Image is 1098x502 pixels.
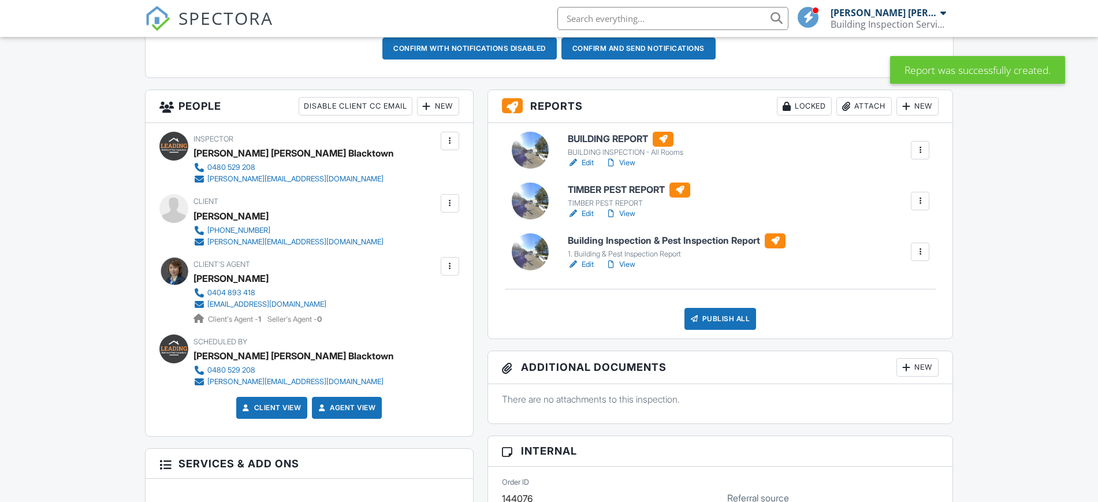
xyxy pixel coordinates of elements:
[488,436,953,466] h3: Internal
[605,208,635,220] a: View
[836,97,892,116] div: Attach
[417,97,459,116] div: New
[896,97,939,116] div: New
[568,233,786,259] a: Building Inspection & Pest Inspection Report 1. Building & Pest Inspection Report
[831,18,946,30] div: Building Inspection Services
[568,183,690,198] h6: TIMBER PEST REPORT
[568,208,594,220] a: Edit
[207,288,255,298] div: 0404 893 418
[193,260,250,269] span: Client's Agent
[193,144,394,162] div: [PERSON_NAME] [PERSON_NAME] Blacktown
[193,347,394,365] div: [PERSON_NAME] [PERSON_NAME] Blacktown
[207,366,255,375] div: 0480 529 208
[488,351,953,384] h3: Additional Documents
[193,173,385,185] a: [PERSON_NAME][EMAIL_ADDRESS][DOMAIN_NAME]
[193,225,384,236] a: [PHONE_NUMBER]
[605,259,635,270] a: View
[896,358,939,377] div: New
[145,16,273,40] a: SPECTORA
[193,299,326,310] a: [EMAIL_ADDRESS][DOMAIN_NAME]
[193,337,247,346] span: Scheduled By
[193,365,385,376] a: 0480 529 208
[267,315,322,323] span: Seller's Agent -
[568,233,786,248] h6: Building Inspection & Pest Inspection Report
[568,199,690,208] div: TIMBER PEST REPORT
[193,207,269,225] div: [PERSON_NAME]
[605,157,635,169] a: View
[502,393,939,406] p: There are no attachments to this inspection.
[488,90,953,123] h3: Reports
[207,163,255,172] div: 0480 529 208
[317,315,322,323] strong: 0
[145,6,170,31] img: The Best Home Inspection Software - Spectora
[890,56,1065,84] div: Report was successfully created.
[207,226,270,235] div: [PHONE_NUMBER]
[193,135,233,143] span: Inspector
[568,259,594,270] a: Edit
[684,308,757,330] div: Publish All
[240,402,302,414] a: Client View
[777,97,832,116] div: Locked
[208,315,263,323] span: Client's Agent -
[193,287,326,299] a: 0404 893 418
[193,376,385,388] a: [PERSON_NAME][EMAIL_ADDRESS][DOMAIN_NAME]
[193,197,218,206] span: Client
[502,477,529,488] label: Order ID
[568,132,683,147] h6: BUILDING REPORT
[568,132,683,157] a: BUILDING REPORT BUILDING INSPECTION - All Rooms
[193,236,384,248] a: [PERSON_NAME][EMAIL_ADDRESS][DOMAIN_NAME]
[193,270,269,287] div: [PERSON_NAME]
[258,315,261,323] strong: 1
[561,38,716,60] button: Confirm and send notifications
[382,38,557,60] button: Confirm with notifications disabled
[299,97,412,116] div: Disable Client CC Email
[146,90,473,123] h3: People
[207,237,384,247] div: [PERSON_NAME][EMAIL_ADDRESS][DOMAIN_NAME]
[178,6,273,30] span: SPECTORA
[193,162,385,173] a: 0480 529 208
[557,7,788,30] input: Search everything...
[568,250,786,259] div: 1. Building & Pest Inspection Report
[316,402,375,414] a: Agent View
[568,183,690,208] a: TIMBER PEST REPORT TIMBER PEST REPORT
[568,157,594,169] a: Edit
[568,148,683,157] div: BUILDING INSPECTION - All Rooms
[146,449,473,479] h3: Services & Add ons
[207,377,384,386] div: [PERSON_NAME][EMAIL_ADDRESS][DOMAIN_NAME]
[207,300,326,309] div: [EMAIL_ADDRESS][DOMAIN_NAME]
[207,174,384,184] div: [PERSON_NAME][EMAIL_ADDRESS][DOMAIN_NAME]
[831,7,937,18] div: [PERSON_NAME] [PERSON_NAME] Blacktown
